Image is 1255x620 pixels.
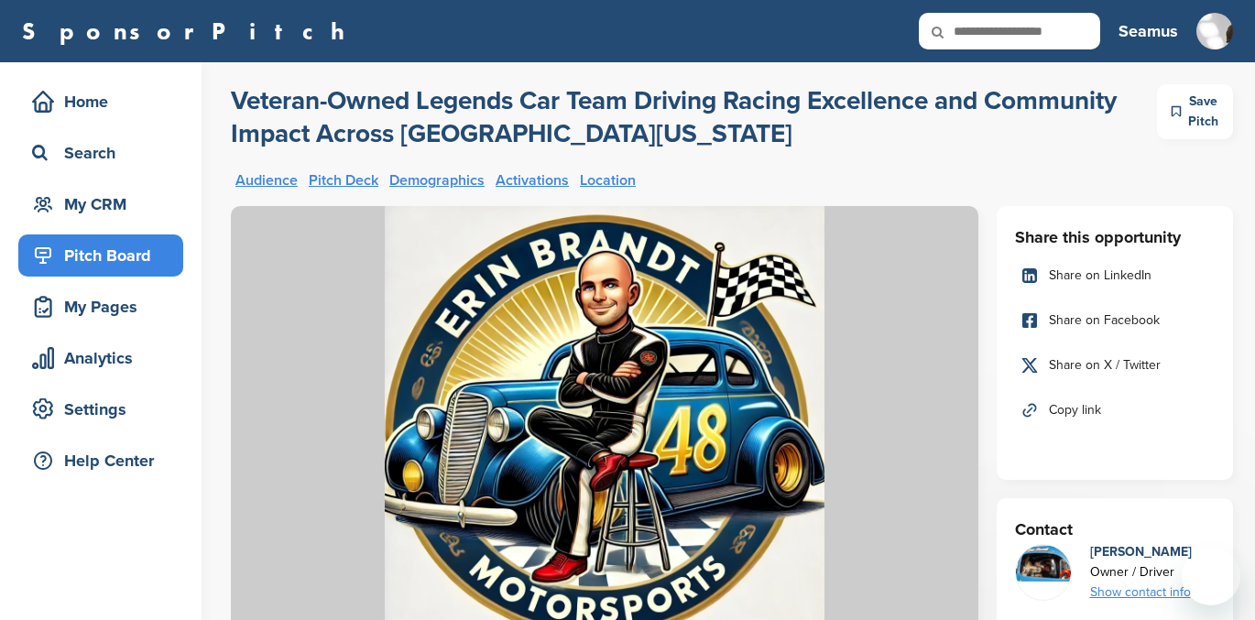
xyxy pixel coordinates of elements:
[1119,11,1178,51] a: Seamus
[27,290,183,323] div: My Pages
[18,337,183,379] a: Analytics
[18,388,183,430] a: Settings
[496,173,569,188] a: Activations
[18,286,183,328] a: My Pages
[18,132,183,174] a: Search
[1049,266,1151,286] span: Share on LinkedIn
[1015,391,1216,430] a: Copy link
[309,173,378,188] a: Pitch Deck
[389,173,485,188] a: Demographics
[18,183,183,225] a: My CRM
[27,393,183,426] div: Settings
[1049,310,1160,331] span: Share on Facebook
[1015,256,1216,295] a: Share on LinkedIn
[27,444,183,477] div: Help Center
[1049,355,1161,375] span: Share on X / Twitter
[18,440,183,482] a: Help Center
[1016,545,1071,582] img: mg 0047
[1090,582,1192,603] div: Show contact info
[1015,346,1216,385] a: Share on X / Twitter
[27,239,183,272] div: Pitch Board
[1157,84,1233,139] div: Save Pitch
[18,234,183,277] a: Pitch Board
[27,136,183,169] div: Search
[1090,542,1192,562] div: [PERSON_NAME]
[1015,517,1216,542] h3: Contact
[22,19,356,43] a: SponsorPitch
[18,81,183,123] a: Home
[1182,547,1240,605] iframe: Button to launch messaging window
[1049,400,1101,420] span: Copy link
[1015,301,1216,340] a: Share on Facebook
[27,85,183,118] div: Home
[1015,224,1216,250] h3: Share this opportunity
[580,173,636,188] a: Location
[235,173,298,188] a: Audience
[27,188,183,221] div: My CRM
[1119,18,1178,44] h3: Seamus
[27,342,183,375] div: Analytics
[1090,562,1192,582] div: Owner / Driver
[231,84,1157,150] a: Veteran-Owned Legends Car Team Driving Racing Excellence and Community Impact Across [GEOGRAPHIC_...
